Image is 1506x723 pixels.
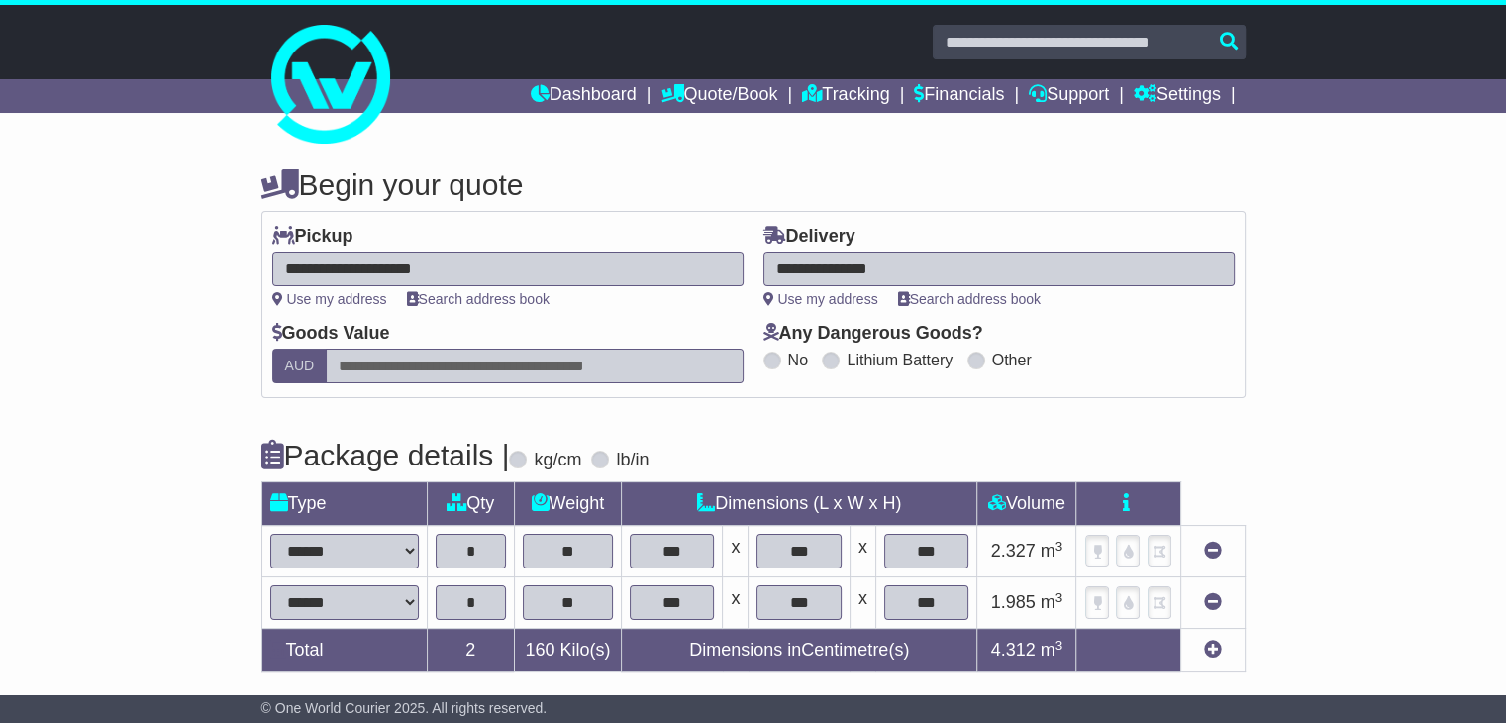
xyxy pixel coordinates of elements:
[616,450,649,471] label: lb/in
[272,323,390,345] label: Goods Value
[261,700,548,716] span: © One World Courier 2025. All rights reserved.
[1041,592,1063,612] span: m
[660,79,777,113] a: Quote/Book
[272,226,353,248] label: Pickup
[621,629,976,672] td: Dimensions in Centimetre(s)
[525,640,554,660] span: 160
[621,482,976,526] td: Dimensions (L x W x H)
[272,349,328,383] label: AUD
[261,629,427,672] td: Total
[534,450,581,471] label: kg/cm
[1204,592,1222,612] a: Remove this item
[261,168,1246,201] h4: Begin your quote
[850,577,875,629] td: x
[788,351,808,369] label: No
[991,640,1036,660] span: 4.312
[991,592,1036,612] span: 1.985
[407,291,550,307] a: Search address book
[1029,79,1109,113] a: Support
[991,541,1036,561] span: 2.327
[531,79,637,113] a: Dashboard
[261,439,510,471] h4: Package details |
[1041,541,1063,561] span: m
[514,482,621,526] td: Weight
[427,482,514,526] td: Qty
[272,291,387,307] a: Use my address
[914,79,1004,113] a: Financials
[847,351,953,369] label: Lithium Battery
[763,291,878,307] a: Use my address
[1204,541,1222,561] a: Remove this item
[1055,638,1063,653] sup: 3
[514,629,621,672] td: Kilo(s)
[802,79,889,113] a: Tracking
[898,291,1041,307] a: Search address book
[1134,79,1221,113] a: Settings
[723,526,749,577] td: x
[261,482,427,526] td: Type
[992,351,1032,369] label: Other
[977,482,1076,526] td: Volume
[723,577,749,629] td: x
[1055,539,1063,554] sup: 3
[763,226,855,248] label: Delivery
[427,629,514,672] td: 2
[1041,640,1063,660] span: m
[1055,590,1063,605] sup: 3
[1204,640,1222,660] a: Add new item
[850,526,875,577] td: x
[763,323,983,345] label: Any Dangerous Goods?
